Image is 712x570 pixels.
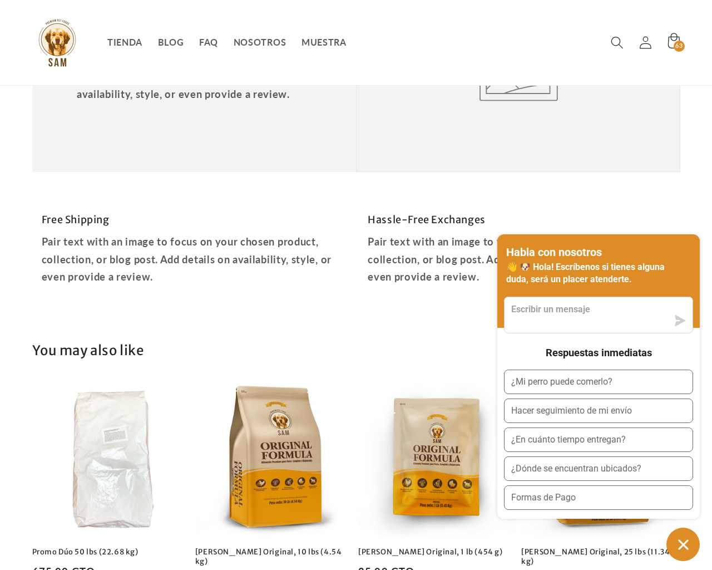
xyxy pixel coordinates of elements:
[199,37,218,48] span: FAQ
[494,234,703,561] inbox-online-store-chat: Chat de la tienda online Shopify
[234,37,286,48] span: NOSOTROS
[150,30,191,56] a: BLOG
[158,37,184,48] span: BLOG
[521,548,680,567] a: [PERSON_NAME] Original, 25 lbs (11.34 kg)
[42,233,344,286] p: Pair text with an image to focus on your chosen product, collection, or blog post. Add details on...
[294,30,354,56] a: MUESTRA
[100,30,150,56] a: TIENDA
[368,233,670,286] p: Pair text with an image to focus on your chosen product, collection, or blog post. Add details on...
[195,548,354,567] a: [PERSON_NAME] Original, 10 lbs (4.54 kg)
[42,212,344,227] h3: Free Shipping
[191,30,226,56] a: FAQ
[32,18,82,68] img: Sam Pet Foods
[107,37,142,48] span: TIENDA
[368,212,670,227] h3: Hassle-Free Exchanges
[32,548,191,557] a: Promo Dúo 50 lbs (22.68 kg)
[604,28,632,57] summary: Búsqueda
[301,37,347,48] span: MUESTRA
[226,30,294,56] a: NOSOTROS
[675,41,683,52] span: 63
[358,548,517,557] a: [PERSON_NAME] Original, 1 lb (454 g)
[32,342,680,359] h2: You may also like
